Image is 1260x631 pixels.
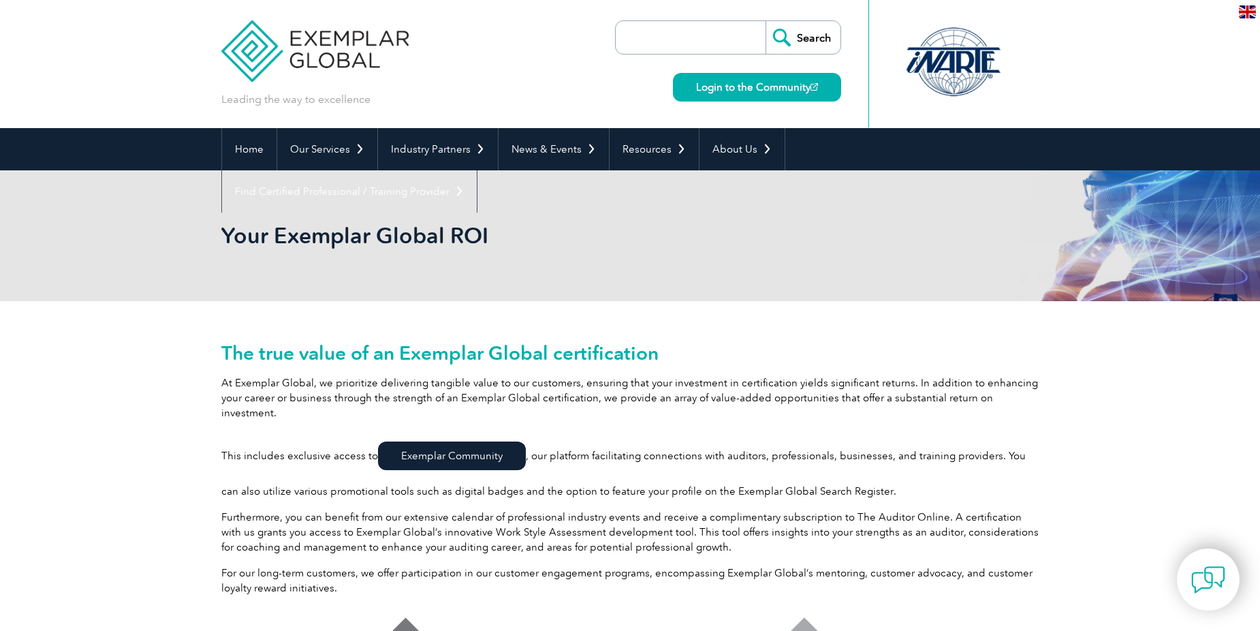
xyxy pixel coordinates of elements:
a: Exemplar Community [378,442,526,470]
input: Search [766,21,840,54]
a: Login to the Community [673,73,841,102]
h2: The true value of an Exemplar Global certification [221,342,1039,364]
a: Find Certified Professional / Training Provider [222,170,477,213]
img: contact-chat.png [1191,563,1225,597]
a: Our Services [277,128,377,170]
a: Resources [610,128,699,170]
p: For our long-term customers, we offer participation in our customer engagement programs, encompas... [221,566,1039,596]
p: This includes exclusive access to , our platform facilitating connections with auditors, professi... [221,431,1039,499]
img: en [1239,5,1256,18]
img: open_square.png [810,83,818,91]
a: About Us [699,128,785,170]
a: Home [222,128,277,170]
p: At Exemplar Global, we prioritize delivering tangible value to our customers, ensuring that your ... [221,375,1039,420]
p: Leading the way to excellence [221,92,371,107]
a: Industry Partners [378,128,498,170]
a: News & Events [499,128,609,170]
p: Furthermore, you can benefit from our extensive calendar of professional industry events and rece... [221,510,1039,555]
h2: Your Exemplar Global ROI [221,225,793,247]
